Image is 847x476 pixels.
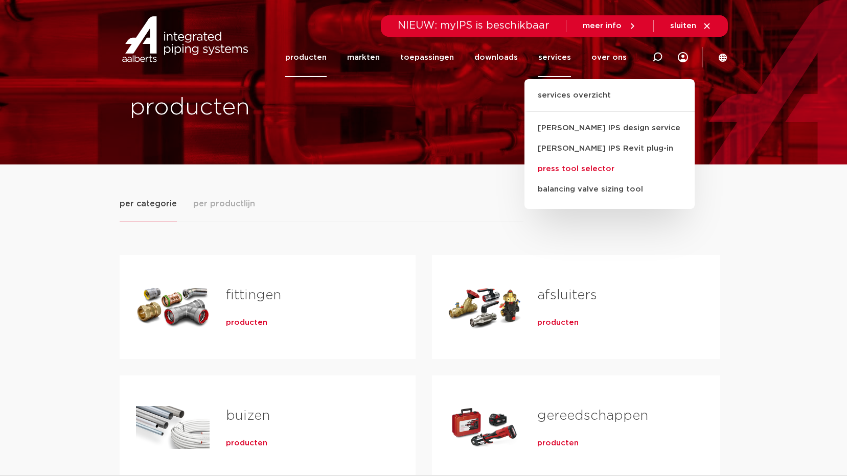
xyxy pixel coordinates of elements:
[537,438,579,448] a: producten
[591,38,627,77] a: over ons
[524,159,695,179] a: press tool selector
[537,289,597,302] a: afsluiters
[537,318,579,328] a: producten
[524,89,695,112] a: services overzicht
[583,22,622,30] span: meer info
[226,318,267,328] a: producten
[398,20,550,31] span: NIEUW: myIPS is beschikbaar
[285,38,327,77] a: producten
[130,91,419,124] h1: producten
[537,409,648,422] a: gereedschappen
[285,38,627,77] nav: Menu
[583,21,637,31] a: meer info
[347,38,380,77] a: markten
[474,38,518,77] a: downloads
[670,22,696,30] span: sluiten
[524,138,695,159] a: [PERSON_NAME] IPS Revit plug-in
[226,438,267,448] a: producten
[400,38,454,77] a: toepassingen
[524,118,695,138] a: [PERSON_NAME] IPS design service
[538,38,571,77] a: services
[670,21,712,31] a: sluiten
[226,409,270,422] a: buizen
[120,198,177,210] span: per categorie
[524,179,695,200] a: balancing valve sizing tool
[193,198,255,210] span: per productlijn
[226,289,281,302] a: fittingen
